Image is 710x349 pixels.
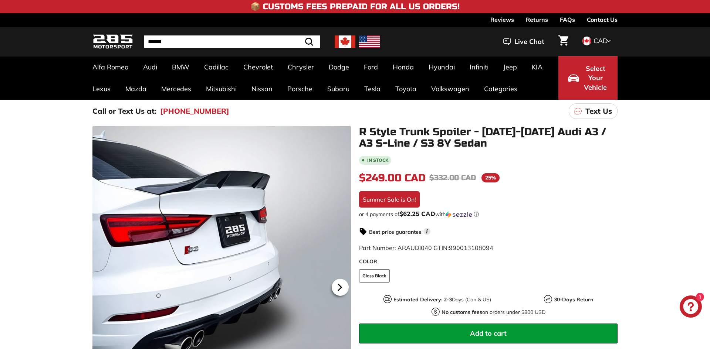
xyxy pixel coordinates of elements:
[462,56,496,78] a: Infiniti
[92,106,156,117] p: Call or Text Us at:
[356,56,385,78] a: Ford
[357,78,388,100] a: Tesla
[367,158,388,162] b: In stock
[359,258,618,266] label: COLOR
[496,56,524,78] a: Jeep
[421,56,462,78] a: Hyundai
[388,78,424,100] a: Toyota
[280,78,320,100] a: Porsche
[490,13,514,26] a: Reviews
[481,173,500,182] span: 25%
[359,191,420,208] div: Summer Sale is On!
[280,56,321,78] a: Chrysler
[85,78,118,100] a: Lexus
[85,56,136,78] a: Alfa Romeo
[514,37,544,47] span: Live Chat
[526,13,548,26] a: Returns
[197,56,236,78] a: Cadillac
[385,56,421,78] a: Honda
[244,78,280,100] a: Nissan
[442,308,545,316] p: on orders under $800 USD
[429,173,476,182] span: $332.00 CAD
[424,78,477,100] a: Volkswagen
[449,244,493,252] span: 990013108094
[585,106,612,117] p: Text Us
[677,295,704,319] inbox-online-store-chat: Shopify online store chat
[92,33,133,51] img: Logo_285_Motorsport_areodynamics_components
[165,56,197,78] a: BMW
[494,32,554,51] button: Live Chat
[560,13,575,26] a: FAQs
[393,296,491,304] p: Days (Can & US)
[477,78,525,100] a: Categories
[359,126,618,149] h1: R Style Trunk Spoiler - [DATE]-[DATE] Audi A3 / A3 S-Line / S3 8Y Sedan
[199,78,244,100] a: Mitsubishi
[587,13,618,26] a: Contact Us
[359,211,618,218] div: or 4 payments of with
[118,78,154,100] a: Mazda
[470,329,507,338] span: Add to cart
[393,296,452,303] strong: Estimated Delivery: 2-3
[144,35,320,48] input: Search
[399,210,435,218] span: $62.25 CAD
[558,56,618,100] button: Select Your Vehicle
[160,106,229,117] a: [PHONE_NUMBER]
[236,56,280,78] a: Chevrolet
[554,29,573,54] a: Cart
[250,2,460,11] h4: 📦 Customs Fees Prepaid for All US Orders!
[594,37,608,45] span: CAD
[359,172,426,184] span: $249.00 CAD
[321,56,356,78] a: Dodge
[423,228,430,235] span: i
[154,78,199,100] a: Mercedes
[359,324,618,343] button: Add to cart
[446,211,472,218] img: Sezzle
[369,229,422,235] strong: Best price guarantee
[136,56,165,78] a: Audi
[524,56,550,78] a: KIA
[554,296,593,303] strong: 30-Days Return
[442,309,482,315] strong: No customs fees
[359,244,493,252] span: Part Number: ARAUDI040 GTIN:
[583,64,608,92] span: Select Your Vehicle
[359,211,618,218] div: or 4 payments of$62.25 CADwithSezzle Click to learn more about Sezzle
[569,103,618,119] a: Text Us
[320,78,357,100] a: Subaru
